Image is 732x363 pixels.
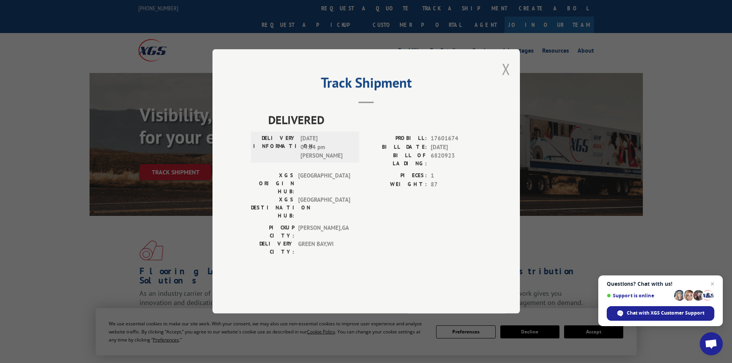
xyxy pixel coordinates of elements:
[502,59,510,79] button: Close modal
[366,134,427,143] label: PROBILL:
[268,111,481,129] span: DELIVERED
[700,332,723,355] div: Open chat
[253,134,297,161] label: DELIVERY INFORMATION:
[366,180,427,189] label: WEIGHT:
[366,143,427,152] label: BILL DATE:
[607,281,714,287] span: Questions? Chat with us!
[298,240,350,256] span: GREEN BAY , WI
[431,134,481,143] span: 17601674
[607,306,714,321] div: Chat with XGS Customer Support
[627,310,704,317] span: Chat with XGS Customer Support
[708,279,717,288] span: Close chat
[607,293,671,298] span: Support is online
[431,143,481,152] span: [DATE]
[251,224,294,240] label: PICKUP CITY:
[366,172,427,181] label: PIECES:
[366,152,427,168] label: BILL OF LADING:
[298,224,350,240] span: [PERSON_NAME] , GA
[431,152,481,168] span: 6820923
[251,172,294,196] label: XGS ORIGIN HUB:
[251,77,481,92] h2: Track Shipment
[431,180,481,189] span: 87
[298,172,350,196] span: [GEOGRAPHIC_DATA]
[431,172,481,181] span: 1
[300,134,352,161] span: [DATE] 04:34 pm [PERSON_NAME]
[298,196,350,220] span: [GEOGRAPHIC_DATA]
[251,240,294,256] label: DELIVERY CITY:
[251,196,294,220] label: XGS DESTINATION HUB:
